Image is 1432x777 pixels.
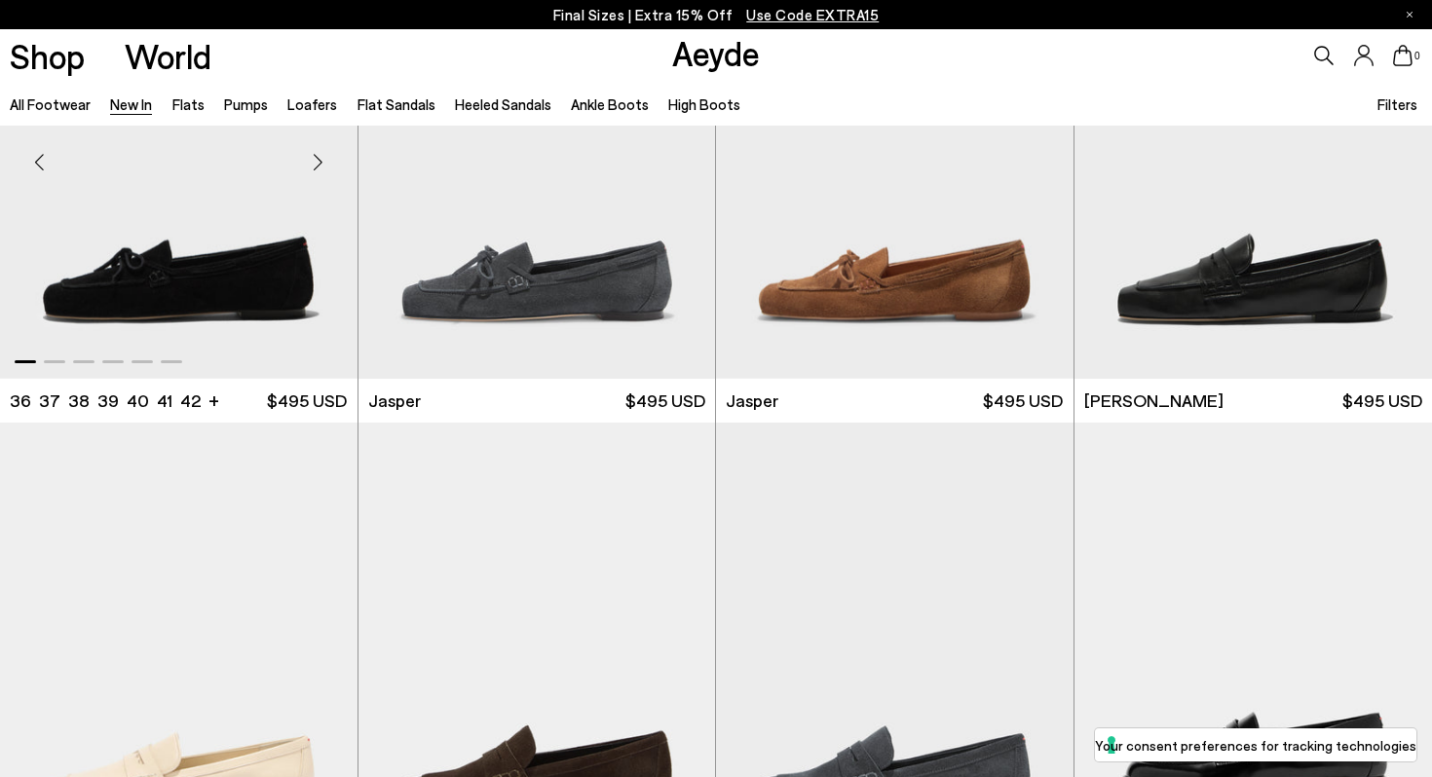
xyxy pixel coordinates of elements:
[1342,388,1422,413] span: $495 USD
[571,95,649,113] a: Ankle Boots
[110,95,152,113] a: New In
[358,379,716,423] a: Jasper $495 USD
[180,388,201,413] li: 42
[157,388,172,413] li: 41
[726,388,778,413] span: Jasper
[39,388,60,413] li: 37
[1084,388,1224,413] span: [PERSON_NAME]
[208,387,219,413] li: +
[746,6,879,23] span: Navigate to /collections/ss25-final-sizes
[10,388,195,413] ul: variant
[97,388,119,413] li: 39
[983,388,1063,413] span: $495 USD
[1377,95,1417,113] span: Filters
[1095,735,1416,756] label: Your consent preferences for tracking technologies
[224,95,268,113] a: Pumps
[625,388,705,413] span: $495 USD
[1413,51,1422,61] span: 0
[68,388,90,413] li: 38
[1393,45,1413,66] a: 0
[553,3,880,27] p: Final Sizes | Extra 15% Off
[455,95,551,113] a: Heeled Sandals
[668,95,740,113] a: High Boots
[10,39,85,73] a: Shop
[125,39,211,73] a: World
[289,132,348,191] div: Next slide
[127,388,149,413] li: 40
[10,388,31,413] li: 36
[358,95,435,113] a: Flat Sandals
[172,95,205,113] a: Flats
[10,95,91,113] a: All Footwear
[672,32,760,73] a: Aeyde
[1095,728,1416,761] button: Your consent preferences for tracking technologies
[716,379,1074,423] a: Jasper $495 USD
[267,388,347,413] span: $495 USD
[287,95,337,113] a: Loafers
[10,132,68,191] div: Previous slide
[368,388,421,413] span: Jasper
